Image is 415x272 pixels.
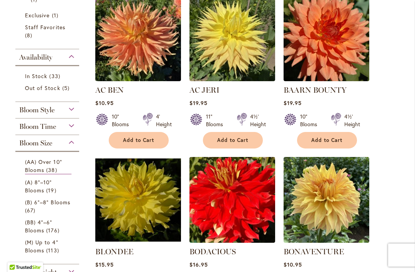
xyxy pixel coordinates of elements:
iframe: Launch Accessibility Center [6,245,27,266]
a: (B) 6"–8" Blooms 67 [25,198,71,214]
span: Bloom Style [19,106,55,114]
button: Add to Cart [297,132,357,149]
span: (B) 6"–8" Blooms [25,199,70,206]
span: 113 [46,246,61,254]
a: AC BEN [95,75,181,83]
span: Bloom Time [19,122,56,131]
div: 4' Height [156,113,172,128]
span: Availability [19,53,52,62]
a: AC Jeri [189,75,275,83]
a: BONAVENTURE [284,247,344,256]
a: Staff Favorites [25,23,71,39]
span: Staff Favorites [25,23,65,31]
a: BODACIOUS [189,247,236,256]
span: 33 [49,72,62,80]
a: AC BEN [95,85,124,95]
span: 8 [25,31,34,39]
span: (A) 8"–10" Blooms [25,179,52,194]
a: Exclusive [25,11,71,19]
div: 4½' Height [344,113,360,128]
span: (AA) Over 10" Blooms [25,158,62,174]
span: $19.95 [189,99,207,107]
a: BODACIOUS [189,237,275,244]
span: Add to Cart [123,137,154,144]
a: BLONDEE [95,247,133,256]
span: In Stock [25,72,47,80]
span: 19 [46,186,58,194]
a: (BB) 4"–6" Blooms 176 [25,218,71,234]
img: BODACIOUS [189,157,275,243]
a: (M) Up to 4" Blooms 113 [25,238,71,254]
a: Out of Stock 5 [25,84,71,92]
span: 5 [62,84,71,92]
img: Bonaventure [284,157,369,243]
span: 67 [25,206,37,214]
a: Bonaventure [284,237,369,244]
img: Blondee [95,157,181,243]
span: $16.95 [189,261,208,268]
span: Bloom Size [19,139,52,147]
a: BAARN BOUNTY [284,85,347,95]
span: 176 [46,226,61,234]
span: 1 [52,11,60,19]
div: 10" Blooms [300,113,322,128]
span: Exclusive [25,12,50,19]
span: $19.95 [284,99,302,107]
a: In Stock 33 [25,72,71,80]
button: Add to Cart [203,132,263,149]
a: Baarn Bounty [284,75,369,83]
div: 4½' Height [250,113,266,128]
span: Add to Cart [311,137,343,144]
a: (A) 8"–10" Blooms 19 [25,178,71,194]
div: 10" Blooms [112,113,133,128]
button: Add to Cart [109,132,169,149]
span: $10.95 [95,99,114,107]
div: 11" Blooms [206,113,227,128]
span: (BB) 4"–6" Blooms [25,219,53,234]
a: (AA) Over 10" Blooms 38 [25,158,71,174]
span: (M) Up to 4" Blooms [25,239,58,254]
span: $10.95 [284,261,302,268]
span: Out of Stock [25,84,60,92]
span: Add to Cart [217,137,249,144]
span: 38 [46,166,59,174]
a: AC JERI [189,85,219,95]
span: $15.95 [95,261,114,268]
a: Blondee [95,237,181,244]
